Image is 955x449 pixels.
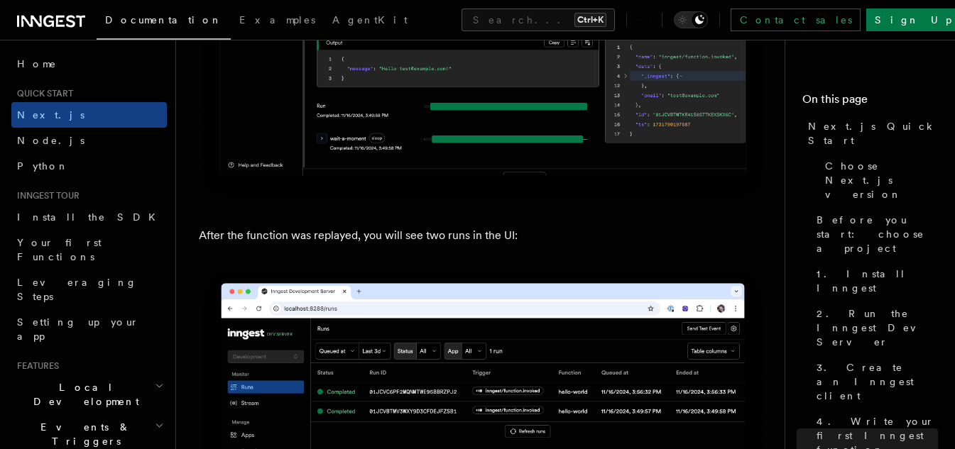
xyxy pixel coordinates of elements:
[17,316,139,342] span: Setting up your app
[817,213,938,255] span: Before you start: choose a project
[105,14,222,26] span: Documentation
[11,230,167,270] a: Your first Functions
[17,160,69,172] span: Python
[17,237,102,262] span: Your first Functions
[17,277,137,302] span: Leveraging Steps
[811,261,938,301] a: 1. Install Inngest
[11,309,167,349] a: Setting up your app
[11,380,155,409] span: Local Development
[802,91,938,113] h4: On this page
[574,13,606,27] kbd: Ctrl+K
[825,159,938,201] span: Choose Next.js version
[332,14,408,26] span: AgentKit
[17,135,84,146] span: Node.js
[11,88,73,99] span: Quick start
[17,211,164,223] span: Install the SDK
[811,301,938,355] a: 2. Run the Inngest Dev Server
[674,11,708,28] button: Toggle dark mode
[11,420,155,448] span: Events & Triggers
[11,128,167,153] a: Node.js
[11,270,167,309] a: Leveraging Steps
[97,4,231,40] a: Documentation
[11,102,167,128] a: Next.js
[11,51,167,77] a: Home
[17,57,57,71] span: Home
[817,306,938,349] span: 2. Run the Inngest Dev Server
[731,9,861,31] a: Contact sales
[819,153,938,207] a: Choose Next.js version
[239,14,315,26] span: Examples
[462,9,615,31] button: Search...Ctrl+K
[11,153,167,179] a: Python
[817,360,938,403] span: 3. Create an Inngest client
[808,119,938,148] span: Next.js Quick Start
[17,109,84,121] span: Next.js
[11,375,167,414] button: Local Development
[811,207,938,261] a: Before you start: choose a project
[11,190,80,201] span: Inngest tour
[802,113,938,153] a: Next.js Quick Start
[811,355,938,409] a: 3. Create an Inngest client
[199,226,767,245] p: After the function was replayed, you will see two runs in the UI:
[11,360,59,372] span: Features
[231,4,324,38] a: Examples
[11,204,167,230] a: Install the SDK
[817,267,938,295] span: 1. Install Inngest
[324,4,416,38] a: AgentKit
